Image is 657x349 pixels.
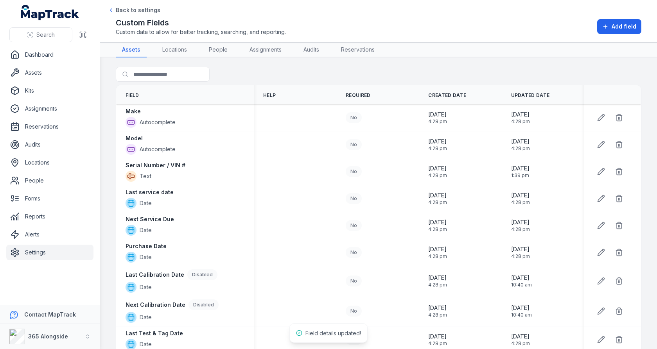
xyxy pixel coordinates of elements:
a: People [6,173,93,188]
time: 26/08/2025, 4:28:25 pm [511,245,530,260]
a: Alerts [6,227,93,242]
span: [DATE] [428,304,447,312]
a: Settings [6,245,93,260]
span: [DATE] [511,218,530,226]
span: 4:28 pm [428,199,447,206]
span: 4:28 pm [511,253,530,260]
span: 4:28 pm [511,145,530,152]
span: Date [140,313,152,321]
time: 26/08/2025, 4:28:25 pm [428,111,447,125]
span: Add field [612,23,636,30]
time: 26/08/2025, 4:28:25 pm [511,138,530,152]
span: [DATE] [511,111,530,118]
span: 4:28 pm [428,226,447,233]
time: 04/09/2025, 1:39:26 pm [511,165,530,179]
span: Custom data to allow for better tracking, searching, and reporting. [116,28,286,36]
a: Assignments [243,43,288,57]
strong: Purchase Date [126,242,167,250]
span: Autocomplete [140,145,176,153]
a: People [203,43,234,57]
div: No [346,247,362,258]
span: Date [140,199,152,207]
span: Back to settings [116,6,160,14]
time: 26/08/2025, 4:28:25 pm [428,245,447,260]
div: No [346,306,362,317]
span: 1:39 pm [511,172,530,179]
a: Forms [6,191,93,206]
time: 26/08/2025, 4:28:25 pm [511,111,530,125]
div: No [346,193,362,204]
span: 4:28 pm [511,340,530,347]
div: Disabled [188,299,219,310]
span: 4:28 pm [511,199,530,206]
span: [DATE] [428,274,447,282]
time: 26/08/2025, 4:28:25 pm [428,192,447,206]
span: 4:28 pm [428,253,447,260]
span: [DATE] [511,333,530,340]
time: 26/08/2025, 4:28:25 pm [428,333,447,347]
time: 26/08/2025, 4:28:25 pm [428,138,447,152]
strong: Last service date [126,188,174,196]
strong: Last Test & Tag Date [126,329,183,337]
span: [DATE] [511,165,530,172]
strong: Next Service Due [126,215,174,223]
span: 4:28 pm [428,118,447,125]
span: [DATE] [511,192,530,199]
span: Field details updated! [305,330,361,336]
div: Disabled [187,269,217,280]
span: 10:40 am [511,282,532,288]
span: Search [36,31,55,39]
span: 4:28 pm [511,118,530,125]
time: 26/08/2025, 4:28:25 pm [511,192,530,206]
span: Date [140,283,152,291]
a: Reservations [6,119,93,134]
time: 29/08/2025, 10:40:02 am [511,274,532,288]
a: Assets [116,43,147,57]
div: No [346,276,362,286]
span: [DATE] [511,245,530,253]
time: 26/08/2025, 4:28:25 pm [428,165,447,179]
span: Updated Date [511,92,550,98]
strong: Last Calibration Date [126,271,184,279]
span: [DATE] [511,138,530,145]
button: Add field [597,19,641,34]
a: Audits [6,137,93,152]
time: 26/08/2025, 4:28:25 pm [511,218,530,233]
a: Dashboard [6,47,93,63]
a: Assets [6,65,93,81]
strong: Contact MapTrack [24,311,76,318]
span: [DATE] [428,333,447,340]
span: [DATE] [511,304,532,312]
strong: Make [126,107,141,115]
strong: Model [126,134,143,142]
span: Date [140,340,152,348]
span: [DATE] [511,274,532,282]
span: [DATE] [428,165,447,172]
div: No [346,139,362,150]
span: [DATE] [428,192,447,199]
span: Text [140,172,151,180]
span: [DATE] [428,245,447,253]
time: 26/08/2025, 4:28:25 pm [428,274,447,288]
a: Reports [6,209,93,224]
h2: Custom Fields [116,17,286,28]
time: 26/08/2025, 4:28:25 pm [428,304,447,318]
span: 4:28 pm [428,340,447,347]
strong: Serial Number / VIN # [126,161,185,169]
span: 10:40 am [511,312,532,318]
a: MapTrack [21,5,79,20]
a: Assignments [6,101,93,116]
span: 4:28 pm [511,226,530,233]
span: Date [140,253,152,261]
a: Audits [297,43,325,57]
span: [DATE] [428,111,447,118]
span: Autocomplete [140,118,176,126]
span: Date [140,226,152,234]
a: Kits [6,83,93,98]
div: No [346,220,362,231]
span: Created Date [428,92,466,98]
strong: 365 Alongside [28,333,68,340]
a: Back to settings [108,6,160,14]
div: No [346,112,362,123]
a: Locations [6,155,93,170]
